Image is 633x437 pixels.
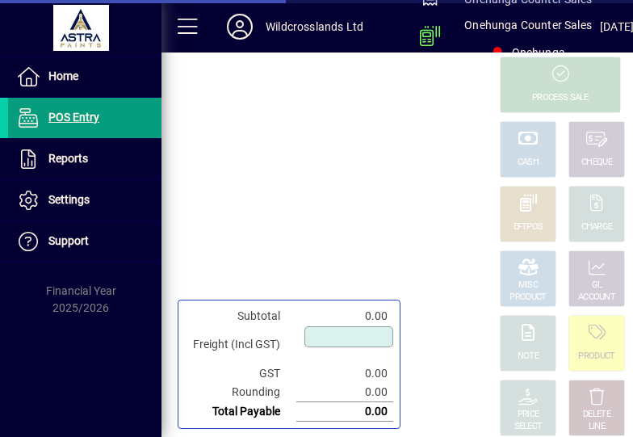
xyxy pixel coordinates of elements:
[514,221,543,233] div: EFTPOS
[214,12,266,41] button: Profile
[296,364,393,383] td: 0.00
[48,234,89,247] span: Support
[185,383,296,402] td: Rounding
[296,307,393,326] td: 0.00
[509,292,546,304] div: PRODUCT
[518,351,539,363] div: NOTE
[48,193,90,206] span: Settings
[583,409,610,421] div: DELETE
[514,421,543,433] div: SELECT
[185,402,296,422] td: Total Payable
[464,12,592,38] span: Onehunga Counter Sales
[185,326,296,364] td: Freight (Incl GST)
[8,180,161,221] a: Settings
[48,111,99,124] span: POS Entry
[296,383,393,402] td: 0.00
[581,221,613,233] div: CHARGE
[518,157,539,169] div: CASH
[578,351,614,363] div: PRODUCT
[8,221,161,262] a: Support
[518,409,539,421] div: PRICE
[578,292,615,304] div: ACCOUNT
[532,92,589,104] div: PROCESS SALE
[48,152,88,165] span: Reports
[512,40,565,65] span: Onehunga
[484,38,572,67] span: Onehunga
[8,57,161,97] a: Home
[8,139,161,179] a: Reports
[518,279,538,292] div: MISC
[185,307,296,326] td: Subtotal
[592,279,602,292] div: GL
[296,402,393,422] td: 0.00
[581,157,612,169] div: CHEQUE
[589,421,605,433] div: LINE
[266,14,363,40] div: Wildcrosslands Ltd
[48,69,78,82] span: Home
[185,364,296,383] td: GST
